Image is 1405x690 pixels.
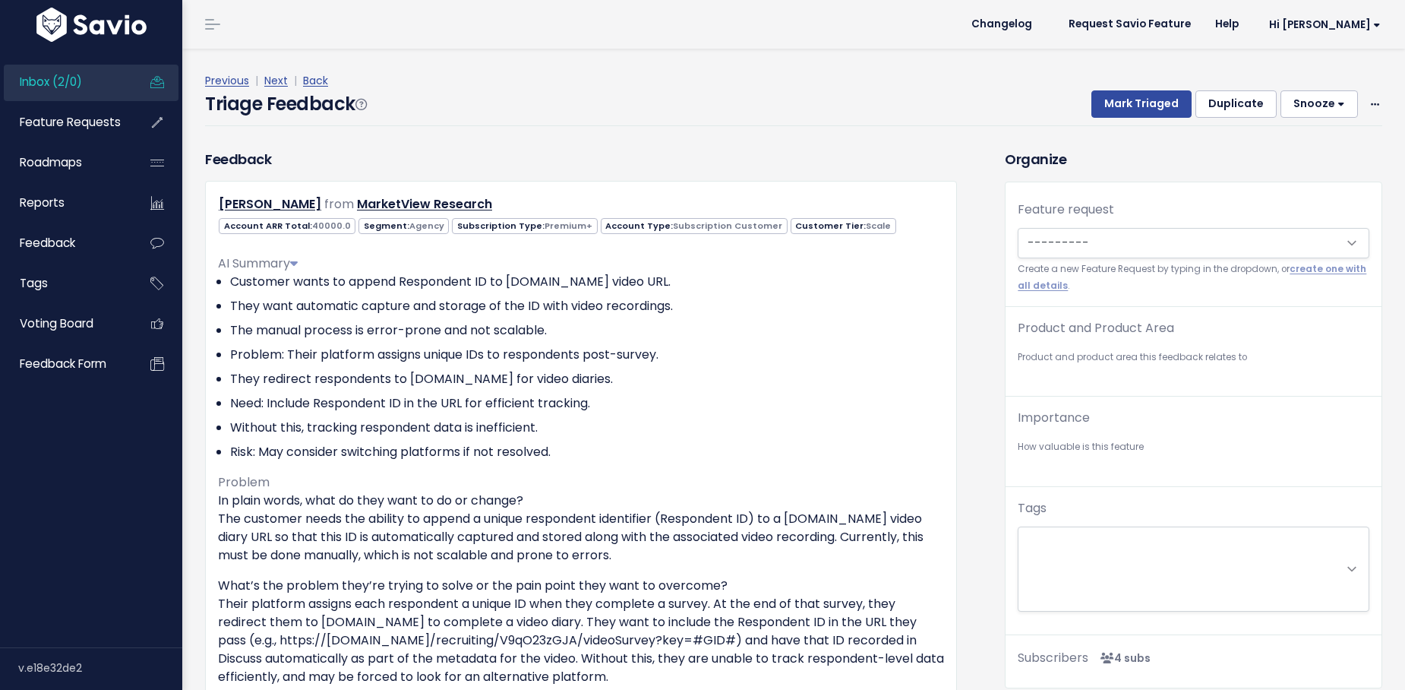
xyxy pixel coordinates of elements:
a: Feedback form [4,347,126,381]
span: 40000.0 [312,220,351,232]
span: AI Summary [218,255,298,272]
a: Next [264,73,288,88]
span: Account ARR Total: [219,218,355,234]
a: Back [303,73,328,88]
p: What’s the problem they’re trying to solve or the pain point they want to overcome? Their platfor... [218,577,944,686]
span: Agency [409,220,444,232]
a: MarketView Research [357,195,492,213]
span: Changelog [971,19,1032,30]
span: Feedback [20,235,75,251]
a: create one with all details [1018,263,1366,291]
span: | [252,73,261,88]
label: Tags [1018,499,1047,517]
li: Customer wants to append Respondent ID to [DOMAIN_NAME] video URL. [230,273,944,291]
span: Subscribers [1018,649,1088,666]
span: Account Type: [601,218,788,234]
span: Premium+ [545,220,592,232]
li: They want automatic capture and storage of the ID with video recordings. [230,297,944,315]
h3: Feedback [205,149,271,169]
small: Product and product area this feedback relates to [1018,350,1369,366]
span: Inbox (2/0) [20,74,82,90]
a: Request Savio Feature [1056,13,1203,36]
p: In plain words, what do they want to do or change? The customer needs the ability to append a uni... [218,492,944,565]
label: Feature request [1018,201,1114,219]
span: from [324,195,354,213]
label: Importance [1018,409,1090,427]
a: Roadmaps [4,145,126,180]
span: Subscription Type: [452,218,597,234]
span: Hi [PERSON_NAME] [1269,19,1381,30]
li: They redirect respondents to [DOMAIN_NAME] for video diaries. [230,370,944,388]
a: Reports [4,185,126,220]
a: Voting Board [4,306,126,341]
a: Inbox (2/0) [4,65,126,100]
span: Scale [866,220,891,232]
span: | [291,73,300,88]
a: Tags [4,266,126,301]
span: Voting Board [20,315,93,331]
a: Feedback [4,226,126,261]
span: Customer Tier: [791,218,896,234]
h3: Organize [1005,149,1382,169]
span: Feature Requests [20,114,121,130]
a: Help [1203,13,1251,36]
span: Problem [218,473,270,491]
a: Feature Requests [4,105,126,140]
li: Need: Include Respondent ID in the URL for efficient tracking. [230,394,944,413]
li: Without this, tracking respondent data is inefficient. [230,419,944,437]
small: How valuable is this feature [1018,439,1369,455]
span: Roadmaps [20,154,82,170]
span: Reports [20,195,65,210]
img: logo-white.9d6f32f41409.svg [33,8,150,42]
span: Subscription Customer [673,220,782,232]
a: Hi [PERSON_NAME] [1251,13,1393,36]
a: Previous [205,73,249,88]
button: Snooze [1280,90,1358,118]
small: Create a new Feature Request by typing in the dropdown, or . [1018,261,1369,294]
h4: Triage Feedback [205,90,366,118]
button: Mark Triaged [1091,90,1192,118]
span: Feedback form [20,356,106,372]
div: v.e18e32de2 [18,648,182,688]
li: Problem: Their platform assigns unique IDs to respondents post-survey. [230,346,944,364]
li: The manual process is error-prone and not scalable. [230,321,944,340]
span: <p><strong>Subscribers</strong><br><br> - Carolina Coco<br> - Kelly Kendziorski<br> - Alexander D... [1094,650,1151,666]
a: [PERSON_NAME] [219,195,321,213]
span: Segment: [358,218,449,234]
span: Tags [20,275,48,291]
li: Risk: May consider switching platforms if not resolved. [230,443,944,461]
button: Duplicate [1195,90,1277,118]
label: Product and Product Area [1018,319,1174,337]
